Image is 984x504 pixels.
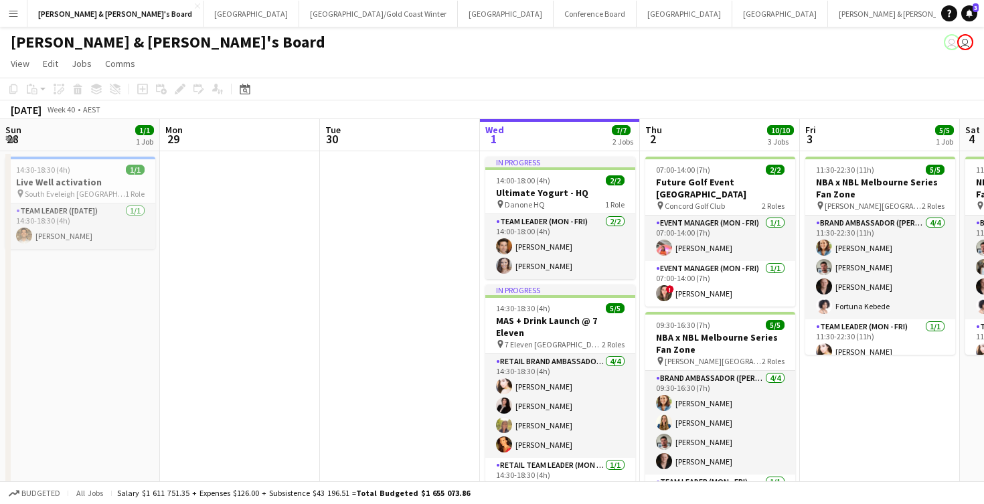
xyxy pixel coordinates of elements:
span: 2/2 [606,175,625,185]
span: 4 [963,131,980,147]
span: 2 Roles [762,201,785,211]
button: Conference Board [554,1,637,27]
app-user-avatar: James Millard [957,34,973,50]
span: 2 Roles [922,201,945,211]
app-card-role: Brand Ambassador ([PERSON_NAME])4/411:30-22:30 (11h)[PERSON_NAME][PERSON_NAME][PERSON_NAME]Fortun... [805,216,955,319]
span: 5/5 [935,125,954,135]
span: 1 Role [605,199,625,209]
app-card-role: Brand Ambassador ([PERSON_NAME])4/409:30-16:30 (7h)[PERSON_NAME][PERSON_NAME][PERSON_NAME][PERSON... [645,371,795,475]
h3: MAS + Drink Launch @ 7 Eleven [485,315,635,339]
app-card-role: Event Manager (Mon - Fri)1/107:00-14:00 (7h)![PERSON_NAME] [645,261,795,307]
span: View [11,58,29,70]
span: Thu [645,124,662,136]
span: Jobs [72,58,92,70]
span: Danone HQ [505,199,545,209]
span: 7 Eleven [GEOGRAPHIC_DATA] [505,339,602,349]
app-card-role: RETAIL Brand Ambassador (Mon - Fri)4/414:30-18:30 (4h)[PERSON_NAME][PERSON_NAME][PERSON_NAME][PER... [485,354,635,458]
app-job-card: 07:00-14:00 (7h)2/2Future Golf Event [GEOGRAPHIC_DATA] Concord Golf Club2 RolesEvent Manager (Mon... [645,157,795,307]
app-user-avatar: James Millard [944,34,960,50]
button: [PERSON_NAME] & [PERSON_NAME]'s Board [27,1,203,27]
div: 3 Jobs [768,137,793,147]
span: 29 [163,131,183,147]
span: Concord Golf Club [665,201,725,211]
button: [GEOGRAPHIC_DATA] [732,1,828,27]
span: Week 40 [44,104,78,114]
h3: NBA x NBL Melbourne Series Fan Zone [645,331,795,355]
div: AEST [83,104,100,114]
div: [DATE] [11,103,42,116]
button: [GEOGRAPHIC_DATA] [458,1,554,27]
span: Tue [325,124,341,136]
span: 14:30-18:30 (4h) [16,165,70,175]
span: 1 [483,131,504,147]
span: South Eveleigh [GEOGRAPHIC_DATA] [25,189,125,199]
span: 2 [643,131,662,147]
div: 1 Job [136,137,153,147]
app-job-card: 11:30-22:30 (11h)5/5NBA x NBL Melbourne Series Fan Zone [PERSON_NAME][GEOGRAPHIC_DATA], [GEOGRAPH... [805,157,955,355]
a: Comms [100,55,141,72]
a: Jobs [66,55,97,72]
button: [GEOGRAPHIC_DATA]/Gold Coast Winter [299,1,458,27]
span: [PERSON_NAME][GEOGRAPHIC_DATA], [GEOGRAPHIC_DATA] [825,201,922,211]
span: 10/10 [767,125,794,135]
span: Wed [485,124,504,136]
app-card-role: Event Manager (Mon - Fri)1/107:00-14:00 (7h)[PERSON_NAME] [645,216,795,261]
span: 28 [3,131,21,147]
span: Comms [105,58,135,70]
span: Mon [165,124,183,136]
span: Total Budgeted $1 655 073.86 [356,488,470,498]
span: 11:30-22:30 (11h) [816,165,874,175]
app-job-card: 14:30-18:30 (4h)1/1Live Well activation South Eveleigh [GEOGRAPHIC_DATA]1 RoleTeam Leader ([DATE]... [5,157,155,249]
h3: Future Golf Event [GEOGRAPHIC_DATA] [645,176,795,200]
span: 7/7 [612,125,631,135]
h3: Live Well activation [5,176,155,188]
app-card-role: Team Leader (Mon - Fri)2/214:00-18:00 (4h)[PERSON_NAME][PERSON_NAME] [485,214,635,279]
span: 2 Roles [762,356,785,366]
h3: NBA x NBL Melbourne Series Fan Zone [805,176,955,200]
span: 14:00-18:00 (4h) [496,175,550,185]
div: In progress [485,284,635,295]
a: View [5,55,35,72]
span: 5/5 [606,303,625,313]
span: All jobs [74,488,106,498]
span: 5/5 [926,165,945,175]
span: 5/5 [766,320,785,330]
span: 30 [323,131,341,147]
span: 1/1 [126,165,145,175]
span: 3 [973,3,979,12]
a: 3 [961,5,977,21]
h1: [PERSON_NAME] & [PERSON_NAME]'s Board [11,32,325,52]
div: 1 Job [936,137,953,147]
span: 3 [803,131,816,147]
button: [GEOGRAPHIC_DATA] [203,1,299,27]
div: In progress [485,157,635,167]
app-job-card: In progress14:30-18:30 (4h)5/5MAS + Drink Launch @ 7 Eleven 7 Eleven [GEOGRAPHIC_DATA]2 RolesRETA... [485,284,635,483]
button: Budgeted [7,486,62,501]
a: Edit [37,55,64,72]
app-card-role: RETAIL Team Leader (Mon - Fri)1/114:30-18:30 (4h) [485,458,635,503]
span: 1 Role [125,189,145,199]
span: 09:30-16:30 (7h) [656,320,710,330]
span: Sun [5,124,21,136]
button: [GEOGRAPHIC_DATA] [637,1,732,27]
h3: Ultimate Yogurt - HQ [485,187,635,199]
app-job-card: In progress14:00-18:00 (4h)2/2Ultimate Yogurt - HQ Danone HQ1 RoleTeam Leader (Mon - Fri)2/214:00... [485,157,635,279]
span: [PERSON_NAME][GEOGRAPHIC_DATA], [GEOGRAPHIC_DATA] [665,356,762,366]
span: 07:00-14:00 (7h) [656,165,710,175]
span: 1/1 [135,125,154,135]
span: Edit [43,58,58,70]
span: Budgeted [21,489,60,498]
span: Fri [805,124,816,136]
div: 2 Jobs [612,137,633,147]
app-card-role: Team Leader ([DATE])1/114:30-18:30 (4h)[PERSON_NAME] [5,203,155,249]
span: 2/2 [766,165,785,175]
div: Salary $1 611 751.35 + Expenses $126.00 + Subsistence $43 196.51 = [117,488,470,498]
span: Sat [965,124,980,136]
app-card-role: Team Leader (Mon - Fri)1/111:30-22:30 (11h)[PERSON_NAME] [805,319,955,365]
span: 14:30-18:30 (4h) [496,303,550,313]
